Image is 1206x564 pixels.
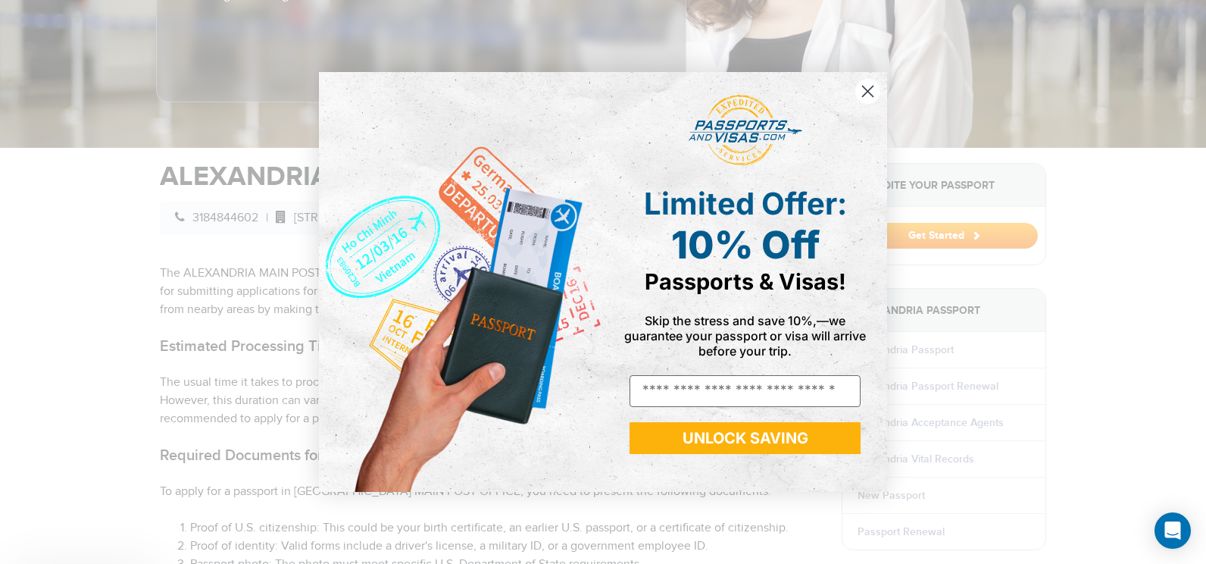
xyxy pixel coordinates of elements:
[671,222,820,268] span: 10% Off
[624,313,866,359] span: Skip the stress and save 10%,—we guarantee your passport or visa will arrive before your trip.
[644,185,847,222] span: Limited Offer:
[645,268,846,295] span: Passports & Visas!
[689,95,802,166] img: passports and visas
[630,422,861,454] button: UNLOCK SAVING
[1154,512,1191,549] div: Open Intercom Messenger
[855,78,881,105] button: Close dialog
[319,72,603,491] img: de9cda0d-0715-46ca-9a25-073762a91ba7.png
